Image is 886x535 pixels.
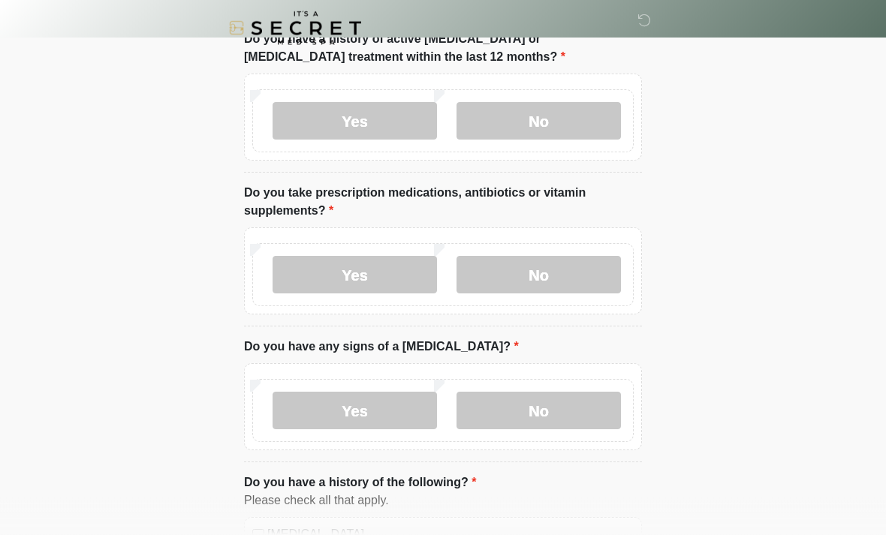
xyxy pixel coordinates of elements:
img: It's A Secret Med Spa Logo [229,11,361,45]
label: No [457,392,621,430]
label: Yes [273,392,437,430]
label: Do you have a history of the following? [244,474,476,492]
label: Do you take prescription medications, antibiotics or vitamin supplements? [244,185,642,221]
label: No [457,103,621,140]
label: Do you have any signs of a [MEDICAL_DATA]? [244,338,519,356]
div: Please check all that apply. [244,492,642,510]
label: Yes [273,257,437,294]
label: No [457,257,621,294]
label: Yes [273,103,437,140]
